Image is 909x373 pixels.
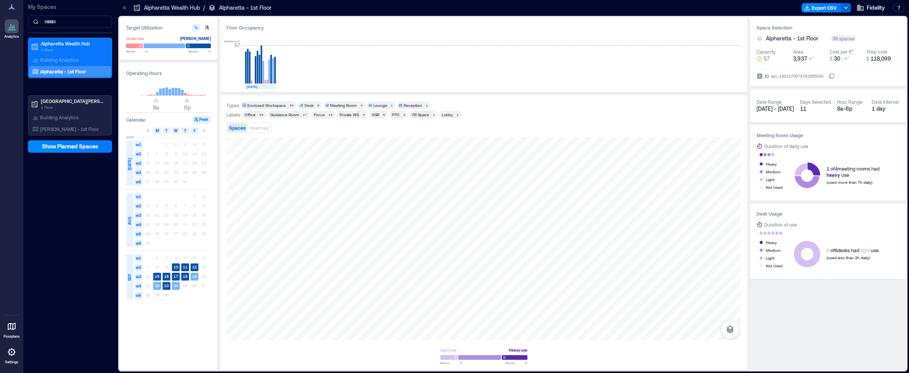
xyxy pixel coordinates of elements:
button: Peak [193,116,211,124]
span: heavy [827,172,840,178]
div: Not Used [766,262,783,270]
span: S [203,127,205,134]
div: FR Space [412,112,429,117]
h3: Meeting Room Usage [757,131,900,139]
p: Floorplans [4,334,20,339]
button: IDspc_1491070974781555540 [828,73,835,79]
div: 1 [455,112,460,117]
span: M [156,127,159,134]
span: 6p [184,104,191,111]
h3: Desk Usage [757,210,900,218]
div: Office [245,112,256,117]
text: 12 [192,265,197,269]
text: 11 [183,265,187,269]
span: AUG [126,217,133,225]
span: 1 [827,166,829,171]
span: (used less than 2h daily) [827,255,870,260]
span: w3 [135,159,142,167]
span: (used more than 7h daily) [827,180,872,185]
div: of 4 meeting rooms had use. [827,166,879,178]
p: [PERSON_NAME] - 1st Floor [40,126,99,132]
div: Focus [314,112,325,117]
h3: Calendar [126,116,146,124]
p: My Spaces [28,3,112,11]
span: 3,937 [793,55,807,62]
div: 2 [402,112,406,117]
button: 57 [757,55,790,63]
div: 19 [258,112,264,117]
span: T [184,127,186,134]
span: W [174,127,178,134]
text: 19 [192,274,197,279]
span: $ [866,56,869,61]
span: Heatmap [249,125,269,131]
span: F [194,127,196,134]
div: 8a - 6p [837,105,865,113]
div: Medium [766,246,781,254]
span: 118,099 [870,55,891,62]
div: Types [226,102,239,108]
p: Alpharetta - 1st Floor [40,68,86,75]
div: Capacity [757,49,776,55]
div: 1 [389,103,394,108]
span: Spaces [229,125,245,131]
text: 16 [164,274,169,279]
div: 1 [424,103,429,108]
h3: Target Utilization [126,24,211,31]
span: w4 [135,282,142,290]
div: Labels [226,112,240,118]
div: 13 [327,112,334,117]
span: Above % [505,361,527,365]
a: Analytics [2,17,21,41]
div: Duration of use [764,221,797,228]
span: w2 [135,263,142,271]
div: Lounge [373,103,387,108]
div: Medium [766,168,781,176]
h3: Space Selection [757,24,900,31]
span: / ft² [842,56,849,61]
span: light [860,248,870,253]
div: 4 [359,103,364,108]
div: Heavy [766,160,777,168]
div: Underuse [126,35,144,42]
div: 11 [800,105,831,113]
p: / [203,4,205,12]
span: Below % [440,361,462,365]
span: w2 [135,150,142,158]
div: Guidance Room [270,112,299,117]
div: 6 [361,112,366,117]
span: $ [830,56,832,61]
button: Alpharetta - 1st Floor [766,35,828,42]
button: Show Planned Spaces [28,140,112,153]
p: Alpharetta Wealth Hub [41,40,106,47]
span: Above % [189,49,211,54]
div: Light [766,176,774,183]
div: Days Selected [800,99,831,105]
a: Floorplans [1,317,22,341]
text: 23 [164,283,169,288]
div: Hour Range [837,99,862,105]
p: Building Analytics [40,114,79,120]
text: 22 [155,283,159,288]
span: w1 [135,193,142,200]
p: Analytics [4,34,19,39]
text: 18 [183,274,187,279]
span: w3 [135,211,142,219]
span: w1 [135,254,142,262]
span: [DATE] - [DATE] [757,105,794,112]
button: $ 30 / ft² [830,55,863,63]
span: w4 [135,169,142,176]
span: T [165,127,168,134]
div: Data Interval [872,99,899,105]
div: Heavy use [509,346,527,354]
div: Total cost [866,49,887,55]
div: Desk [305,103,314,108]
div: Lobby [442,112,453,117]
div: spc_1491070974781555540 [770,72,824,80]
span: 8a [153,104,159,111]
button: Heatmap [248,124,271,132]
p: 1 Floor [41,47,106,53]
p: Settings [5,360,18,364]
span: S [147,127,149,134]
div: Private WS [340,112,359,117]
